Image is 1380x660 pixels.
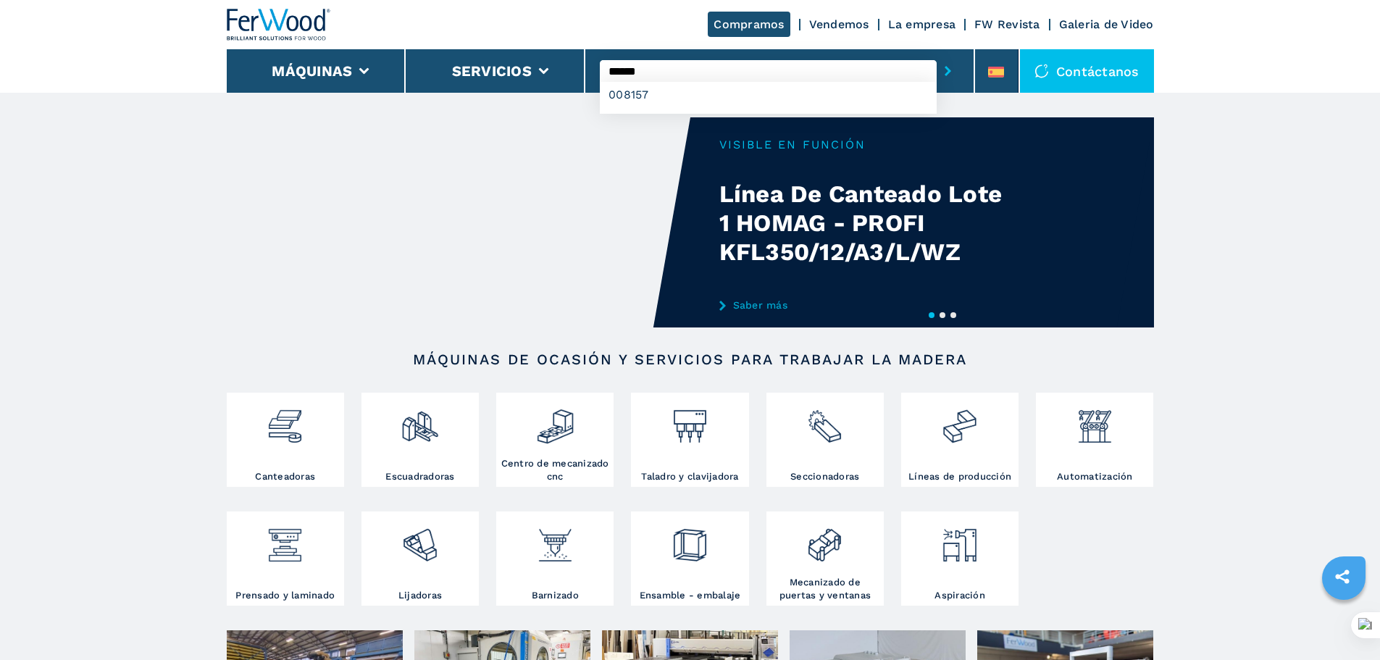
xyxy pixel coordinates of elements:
[1324,559,1360,595] a: sharethis
[255,470,315,483] h3: Canteadoras
[708,12,790,37] a: Compramos
[1034,64,1049,78] img: Contáctanos
[401,515,439,564] img: levigatrici_2.png
[940,396,979,446] img: linee_di_produzione_2.png
[929,312,934,318] button: 1
[1059,17,1154,31] a: Galeria de Video
[266,396,304,446] img: bordatrici_1.png
[600,82,937,108] div: 008157
[266,515,304,564] img: pressa-strettoia.png
[1036,393,1153,487] a: Automatización
[536,515,574,564] img: verniciatura_1.png
[272,62,352,80] button: Máquinas
[385,470,454,483] h3: Escuadradoras
[809,17,869,31] a: Vendemos
[496,511,614,606] a: Barnizado
[806,515,844,564] img: lavorazione_porte_finestre_2.png
[901,393,1019,487] a: Líneas de producción
[766,511,884,606] a: Mecanizado de puertas y ventanas
[235,589,335,602] h3: Prensado y laminado
[273,351,1108,368] h2: Máquinas de ocasión y servicios para trabajar la madera
[227,9,331,41] img: Ferwood
[401,396,439,446] img: squadratrici_2.png
[1076,396,1114,446] img: automazione.png
[974,17,1040,31] a: FW Revista
[790,470,859,483] h3: Seccionadoras
[1020,49,1154,93] div: Contáctanos
[940,312,945,318] button: 2
[361,511,479,606] a: Lijadoras
[888,17,956,31] a: La empresa
[452,62,532,80] button: Servicios
[532,589,579,602] h3: Barnizado
[227,511,344,606] a: Prensado y laminado
[631,393,748,487] a: Taladro y clavijadora
[496,393,614,487] a: Centro de mecanizado cnc
[631,511,748,606] a: Ensamble - embalaje
[640,589,741,602] h3: Ensamble - embalaje
[950,312,956,318] button: 3
[227,117,690,327] video: Your browser does not support the video tag.
[766,393,884,487] a: Seccionadoras
[671,515,709,564] img: montaggio_imballaggio_2.png
[719,299,1003,311] a: Saber más
[641,470,738,483] h3: Taladro y clavijadora
[806,396,844,446] img: sezionatrici_2.png
[937,54,959,88] button: submit-button
[500,457,610,483] h3: Centro de mecanizado cnc
[1057,470,1133,483] h3: Automatización
[770,576,880,602] h3: Mecanizado de puertas y ventanas
[901,511,1019,606] a: Aspiración
[398,589,442,602] h3: Lijadoras
[940,515,979,564] img: aspirazione_1.png
[934,589,985,602] h3: Aspiración
[227,393,344,487] a: Canteadoras
[536,396,574,446] img: centro_di_lavoro_cnc_2.png
[361,393,479,487] a: Escuadradoras
[908,470,1011,483] h3: Líneas de producción
[671,396,709,446] img: foratrici_inseritrici_2.png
